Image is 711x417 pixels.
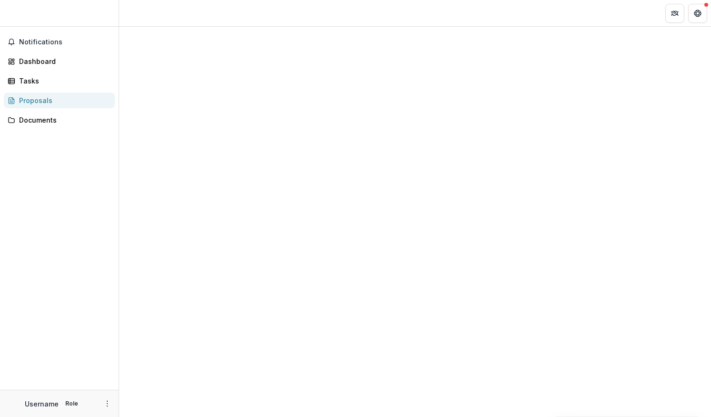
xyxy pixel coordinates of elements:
button: Partners [665,4,684,23]
div: Dashboard [19,56,107,66]
button: Get Help [688,4,707,23]
a: Dashboard [4,53,115,69]
div: Proposals [19,95,107,105]
div: Tasks [19,76,107,86]
span: Notifications [19,38,111,46]
p: Username [25,399,59,409]
p: Role [62,399,81,408]
div: Documents [19,115,107,125]
a: Tasks [4,73,115,89]
button: More [102,398,113,409]
button: Notifications [4,34,115,50]
a: Proposals [4,93,115,108]
a: Documents [4,112,115,128]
